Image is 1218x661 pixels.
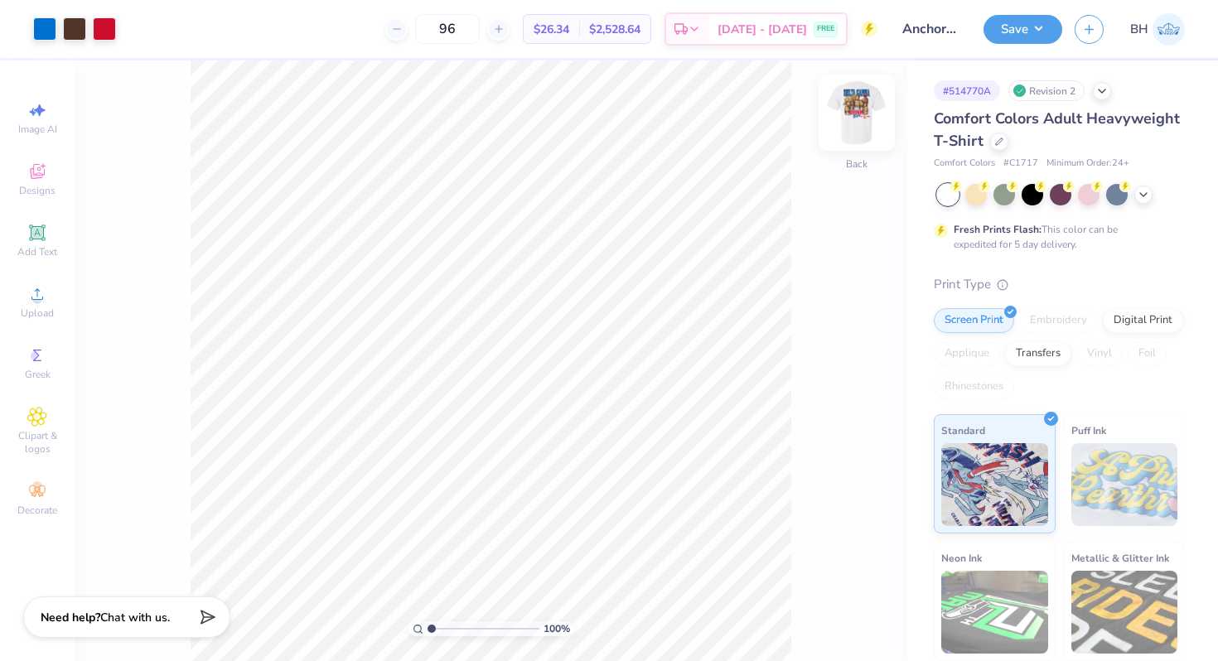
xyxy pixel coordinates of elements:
span: [DATE] - [DATE] [718,21,807,38]
span: BH [1130,20,1148,39]
div: Embroidery [1019,308,1098,333]
span: Add Text [17,245,57,258]
input: Untitled Design [890,12,971,46]
span: # C1717 [1003,157,1038,171]
span: Comfort Colors Adult Heavyweight T-Shirt [934,109,1180,151]
strong: Need help? [41,610,100,625]
div: Applique [934,341,1000,366]
span: FREE [817,23,834,35]
div: This color can be expedited for 5 day delivery. [954,222,1158,252]
img: Metallic & Glitter Ink [1071,571,1178,654]
span: Comfort Colors [934,157,995,171]
button: Save [984,15,1062,44]
div: Screen Print [934,308,1014,333]
div: Rhinestones [934,374,1014,399]
img: Neon Ink [941,571,1048,654]
img: Standard [941,443,1048,526]
span: Clipart & logos [8,429,66,456]
span: Metallic & Glitter Ink [1071,549,1169,567]
a: BH [1130,13,1185,46]
span: Chat with us. [100,610,170,625]
span: Decorate [17,504,57,517]
span: 100 % [544,621,570,636]
div: Back [846,157,868,171]
img: Bella Henkels [1153,13,1185,46]
img: Puff Ink [1071,443,1178,526]
div: # 514770A [934,80,1000,101]
span: $26.34 [534,21,569,38]
span: Designs [19,184,56,197]
div: Foil [1128,341,1167,366]
span: Upload [21,306,54,320]
span: Standard [941,422,985,439]
div: Digital Print [1103,308,1183,333]
span: Image AI [18,123,57,136]
div: Print Type [934,275,1185,294]
div: Revision 2 [1008,80,1085,101]
div: Transfers [1005,341,1071,366]
span: $2,528.64 [589,21,640,38]
strong: Fresh Prints Flash: [954,223,1042,236]
span: Greek [25,368,51,381]
div: Vinyl [1076,341,1123,366]
span: Puff Ink [1071,422,1106,439]
img: Back [824,80,890,146]
span: Minimum Order: 24 + [1046,157,1129,171]
input: – – [415,14,480,44]
span: Neon Ink [941,549,982,567]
